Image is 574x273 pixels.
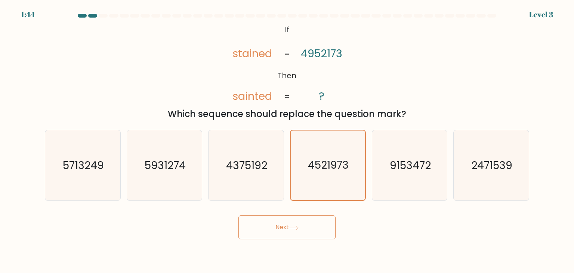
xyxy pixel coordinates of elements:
[226,158,268,173] text: 4375192
[284,91,290,102] tspan: =
[390,158,431,173] text: 9153472
[220,22,354,104] svg: @import url('[URL][DOMAIN_NAME]);
[233,89,272,104] tspan: sainted
[285,24,289,35] tspan: If
[63,158,104,173] text: 5713249
[308,158,349,173] text: 4521973
[319,89,324,104] tspan: ?
[529,9,553,20] div: Level 3
[238,215,336,239] button: Next
[301,46,342,61] tspan: 4952173
[278,70,296,81] tspan: Then
[284,49,290,59] tspan: =
[145,158,186,173] text: 5931274
[49,107,525,121] div: Which sequence should replace the question mark?
[233,46,272,61] tspan: stained
[21,9,35,20] div: 1:44
[471,158,512,173] text: 2471539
